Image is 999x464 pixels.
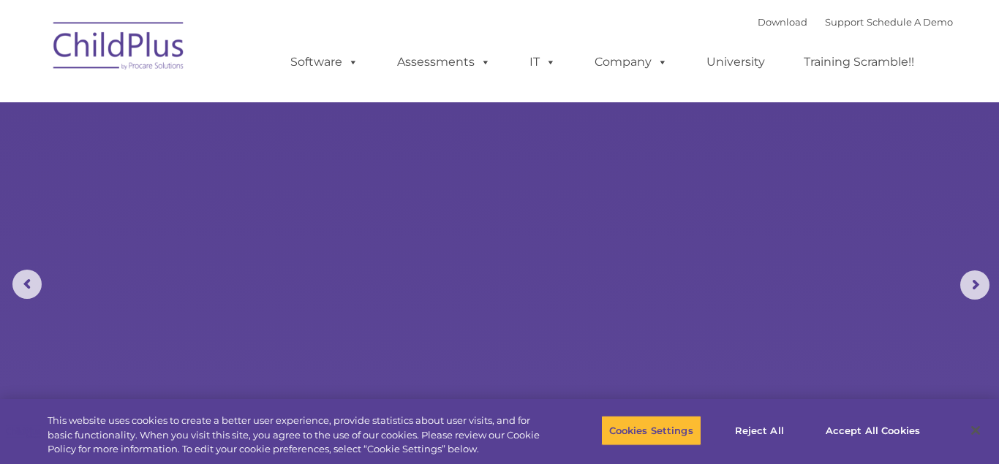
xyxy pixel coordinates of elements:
[515,47,570,77] a: IT
[714,415,805,446] button: Reject All
[825,16,864,28] a: Support
[692,47,780,77] a: University
[46,12,192,85] img: ChildPlus by Procare Solutions
[382,47,505,77] a: Assessments
[48,414,549,457] div: This website uses cookies to create a better user experience, provide statistics about user visit...
[867,16,953,28] a: Schedule A Demo
[818,415,928,446] button: Accept All Cookies
[960,414,992,446] button: Close
[758,16,953,28] font: |
[789,47,929,77] a: Training Scramble!!
[601,415,701,446] button: Cookies Settings
[580,47,682,77] a: Company
[276,47,373,77] a: Software
[758,16,807,28] a: Download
